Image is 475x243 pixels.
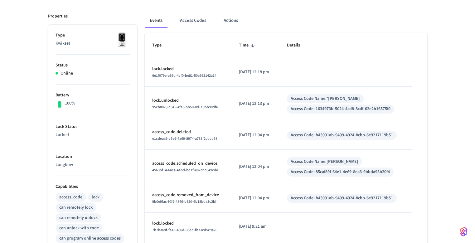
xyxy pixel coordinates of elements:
[61,70,73,77] p: Online
[239,100,272,107] p: [DATE] 12:13 pm
[152,66,224,72] p: lock.locked
[239,223,272,230] p: [DATE] 9:21 am
[59,194,82,201] div: access_code
[291,132,393,139] div: Access Code: b43991ab-9499-4924-8cbb-6e9217119b51
[291,106,390,112] div: Access Code: 1634973b-5024-4cd8-8cdf-62e2b16575f0
[56,153,130,160] p: Location
[152,160,224,167] p: access_code.scheduled_on_device
[56,162,130,168] p: Longbow
[152,220,224,227] p: lock.locked
[56,32,130,39] p: Type
[239,69,272,75] p: [DATE] 12:18 pm
[152,192,224,198] p: access_code.removed_from_device
[291,169,390,175] div: Access Code: 85caf89f-64e1-4e69-8ea3-9bbda93b20f4
[291,195,393,202] div: Access Code: b43991ab-9499-4924-8cbb-6e9217119b51
[59,215,98,221] div: can remotely unlock
[152,41,170,50] span: Type
[59,204,93,211] div: can remotely lock
[65,100,75,107] p: 100%
[239,195,272,202] p: [DATE] 12:04 pm
[291,95,360,102] div: Access Code Name: *[PERSON_NAME]
[56,62,130,69] p: Status
[152,97,224,104] p: lock.unlocked
[152,168,218,173] span: 4563bf14-6aca-4ebd-bd1f-e82dcc649cde
[56,183,130,190] p: Capabilities
[460,227,468,237] img: SeamLogoGradient.69752ec5.svg
[152,129,224,135] p: access_code.deleted
[239,132,272,139] p: [DATE] 12:04 pm
[152,73,216,78] span: 6e1f079e-a66b-4cf0-be81-50a662142a14
[114,32,130,48] img: Kwikset Halo Touchscreen Wifi Enabled Smart Lock, Polished Chrome, Front
[59,225,99,231] div: can unlock with code
[145,13,167,28] button: Events
[145,13,427,28] div: ant example
[239,163,272,170] p: [DATE] 12:04 pm
[152,136,217,141] span: e1cdeaa6-c5e9-4a69-8974-a788f2cbcb58
[48,13,68,20] p: Properties
[287,41,308,50] span: Details
[152,104,218,110] span: 95cb8029-c945-4fe3-bb50-0d1c9bb90df6
[175,13,211,28] button: Access Codes
[56,92,130,99] p: Battery
[56,40,130,47] p: Kwikset
[59,235,121,242] div: can program online access codes
[239,41,257,50] span: Time
[152,199,216,204] span: 9b0e9fac-f0f9-4846-b820-6b18bda3c2bf
[152,227,217,233] span: 7b7ba69f-fa15-486d-86dd-fb73cd5c9a20
[92,194,99,201] div: lock
[291,158,358,165] div: Access Code Name: [PERSON_NAME]
[219,13,243,28] button: Actions
[56,124,130,130] p: Lock Status
[56,132,130,138] p: Locked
